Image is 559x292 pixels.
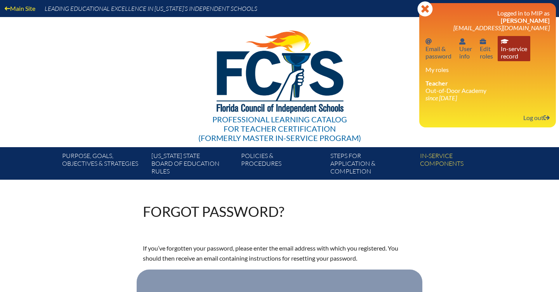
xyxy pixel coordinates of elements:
[143,243,416,263] p: If you’ve forgotten your password, please enter the email address with which you registered. You ...
[200,17,360,123] img: FCISlogo221.eps
[480,38,486,45] svg: User info
[422,36,455,61] a: Email passwordEmail &password
[417,150,506,180] a: In-servicecomponents
[501,38,509,45] svg: In-service record
[425,79,550,101] li: Out-of-Door Academy
[477,36,496,61] a: User infoEditroles
[543,115,550,121] svg: Log out
[198,115,361,143] div: Professional Learning Catalog (formerly Master In-service Program)
[417,1,433,17] svg: Close
[224,124,336,133] span: for Teacher Certification
[195,15,364,144] a: Professional Learning Catalog for Teacher Certification(formerly Master In-service Program)
[2,3,38,14] a: Main Site
[425,66,550,73] h3: My roles
[148,150,238,180] a: [US_STATE] StateBoard of Education rules
[59,150,148,180] a: Purpose, goals,objectives & strategies
[425,79,448,87] span: Teacher
[459,38,465,45] svg: User info
[327,150,417,180] a: Steps forapplication & completion
[425,38,432,45] svg: Email password
[456,36,475,61] a: User infoUserinfo
[453,24,550,31] span: [EMAIL_ADDRESS][DOMAIN_NAME]
[143,204,284,218] h1: Forgot password?
[425,94,457,101] i: since [DATE]
[520,112,553,123] a: Log outLog out
[501,17,550,24] span: [PERSON_NAME]
[498,36,530,61] a: In-service recordIn-servicerecord
[425,9,550,31] h3: Logged in to MIP as
[238,150,327,180] a: Policies &Procedures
